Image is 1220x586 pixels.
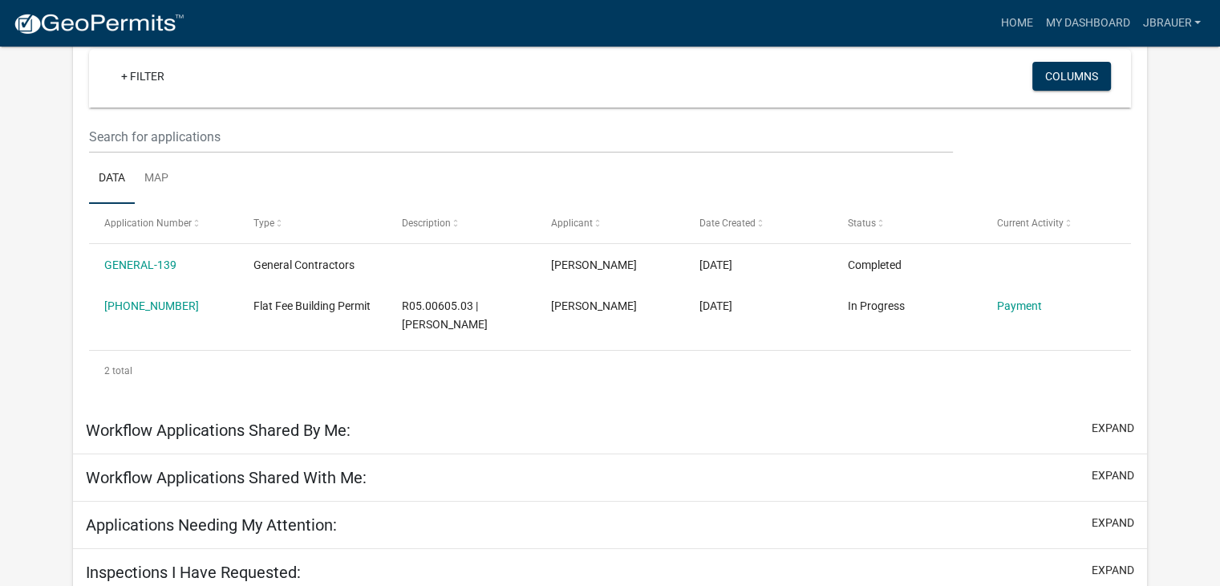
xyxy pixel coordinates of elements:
h5: Workflow Applications Shared With Me: [86,468,367,487]
span: Description [402,218,451,229]
button: expand [1092,515,1134,531]
a: + Filter [108,62,177,91]
span: Janene Brauer [551,258,637,271]
a: jbrauer [1136,8,1207,39]
span: Applicant [551,218,593,229]
span: Completed [848,258,902,271]
span: 09/06/2025 [699,258,732,271]
span: Date Created [699,218,756,229]
a: GENERAL-139 [104,258,176,271]
h5: Inspections I Have Requested: [86,563,301,582]
div: collapse [73,20,1147,407]
a: Home [994,8,1039,39]
h5: Applications Needing My Attention: [86,515,337,535]
span: 09/06/2025 [699,299,732,312]
datatable-header-cell: Status [833,204,981,242]
input: Search for applications [89,120,953,153]
a: [PHONE_NUMBER] [104,299,199,312]
a: Data [89,153,135,205]
div: 2 total [89,351,1131,391]
span: Status [848,218,876,229]
span: In Progress [848,299,905,312]
datatable-header-cell: Description [387,204,535,242]
span: Application Number [104,218,192,229]
span: Flat Fee Building Permit [253,299,371,312]
button: expand [1092,420,1134,437]
datatable-header-cell: Type [237,204,386,242]
button: Columns [1032,62,1111,91]
datatable-header-cell: Application Number [89,204,237,242]
a: Payment [997,299,1042,312]
h5: Workflow Applications Shared By Me: [86,421,351,440]
button: expand [1092,562,1134,579]
datatable-header-cell: Date Created [684,204,833,242]
span: Current Activity [997,218,1064,229]
span: R05.00605.03 | KATHRYN A AMUNDSON [402,299,488,331]
button: expand [1092,467,1134,484]
span: Type [253,218,274,229]
a: My Dashboard [1039,8,1136,39]
datatable-header-cell: Applicant [535,204,683,242]
a: Map [135,153,178,205]
span: Janene Brauer [551,299,637,312]
span: General Contractors [253,258,355,271]
datatable-header-cell: Current Activity [982,204,1130,242]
